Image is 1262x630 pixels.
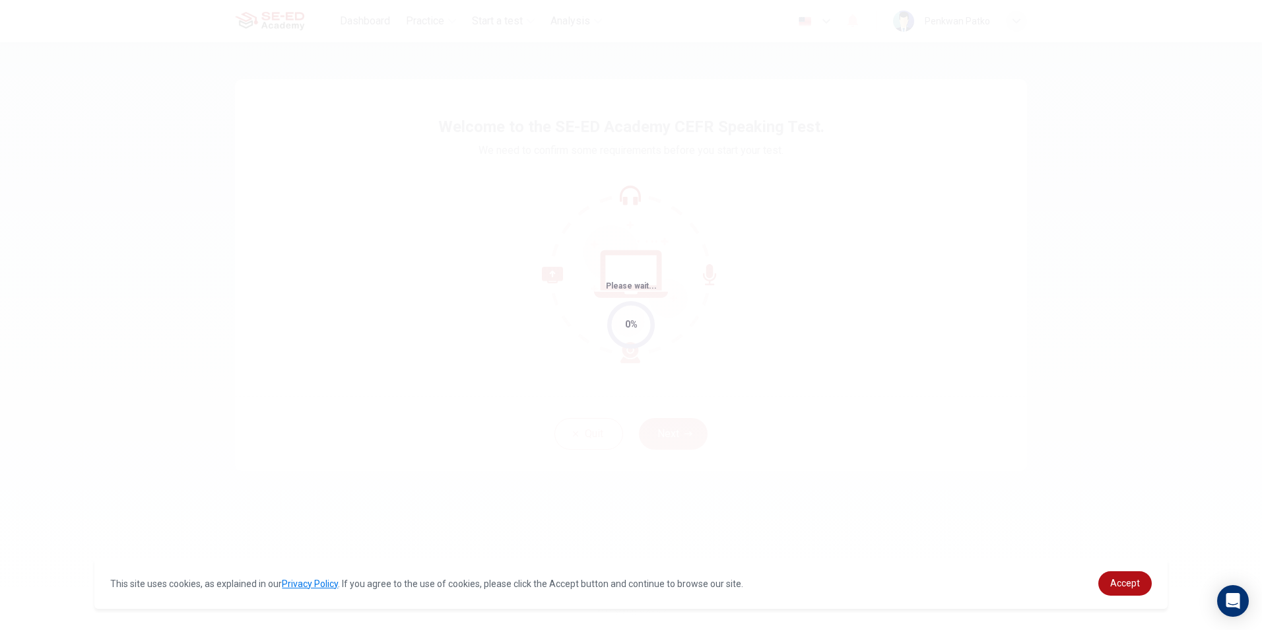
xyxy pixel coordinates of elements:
[606,281,657,291] span: Please wait...
[110,578,743,589] span: This site uses cookies, as explained in our . If you agree to the use of cookies, please click th...
[1110,578,1140,588] span: Accept
[1098,571,1152,596] a: dismiss cookie message
[282,578,338,589] a: Privacy Policy
[1217,585,1249,617] div: Open Intercom Messenger
[94,558,1167,609] div: cookieconsent
[625,317,638,332] div: 0%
